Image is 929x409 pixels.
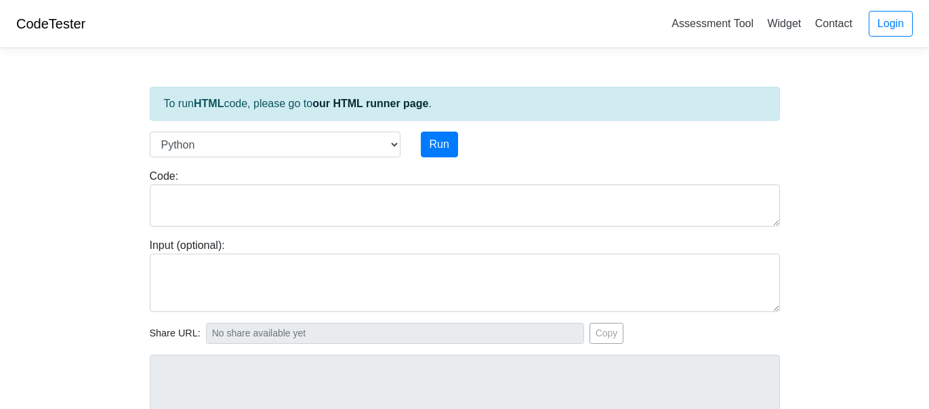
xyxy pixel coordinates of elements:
[140,168,790,227] div: Code:
[150,326,201,341] span: Share URL:
[150,87,780,121] div: To run code, please go to .
[421,132,458,157] button: Run
[140,237,790,312] div: Input (optional):
[312,98,428,109] a: our HTML runner page
[810,12,858,35] a: Contact
[16,16,85,31] a: CodeTester
[194,98,224,109] strong: HTML
[869,11,913,37] a: Login
[666,12,759,35] a: Assessment Tool
[590,323,624,344] button: Copy
[762,12,806,35] a: Widget
[206,323,584,344] input: No share available yet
